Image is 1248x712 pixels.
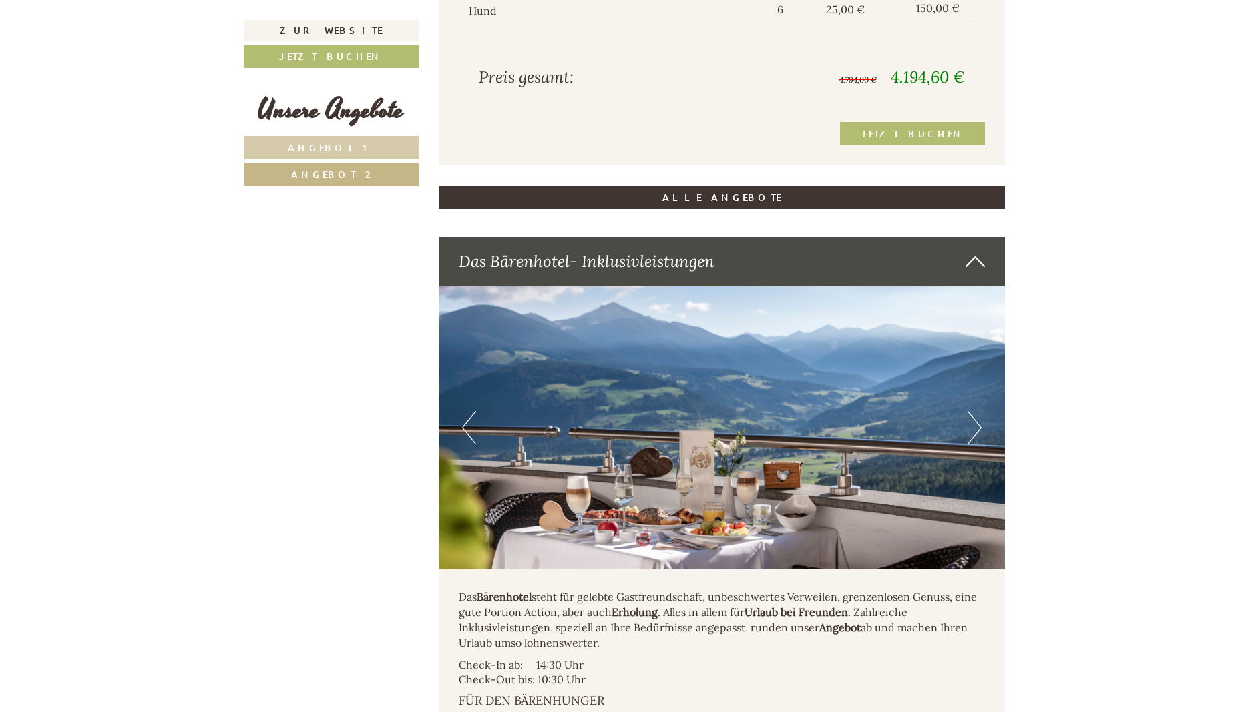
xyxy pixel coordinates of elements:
[840,122,985,145] a: Jetzt buchen
[968,411,982,444] button: Next
[477,590,532,603] strong: Bärenhotel
[291,168,371,181] span: Angebot 2
[462,411,476,444] button: Previous
[459,694,985,707] h4: FÜR DEN BÄRENHUNGER
[891,67,965,87] span: 4.194,60 €
[745,605,848,619] strong: Urlaub bei Freunden
[439,237,1005,286] div: Das Bärenhotel- Inklusivleistungen
[819,621,861,634] strong: Angebot
[826,3,865,16] span: 25,00 €
[459,657,985,688] p: Check-In ab: 14:30 Uhr Check-Out bis: 10:30 Uhr
[288,141,374,154] span: Angebot 1
[469,66,722,89] div: Preis gesamt:
[839,75,877,85] span: 4.794,00 €
[439,186,1005,209] a: ALLE ANGEBOTE
[244,20,419,41] a: Zur Website
[244,91,419,129] div: Unsere Angebote
[612,605,658,619] strong: Erholung
[244,45,419,68] a: Jetzt buchen
[459,589,985,650] p: Das steht für gelebte Gastfreundschaft, unbeschwertes Verweilen, grenzenlosen Genuss, eine gute P...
